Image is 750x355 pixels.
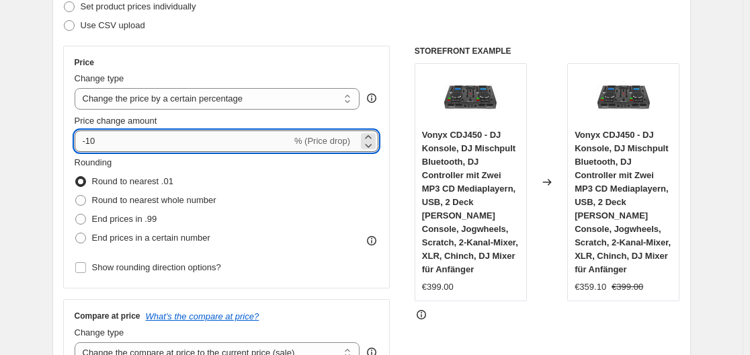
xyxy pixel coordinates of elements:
span: Set product prices individually [81,1,196,11]
span: Rounding [75,157,112,167]
div: €359.10 [575,280,606,294]
span: End prices in a certain number [92,233,210,243]
button: What's the compare at price? [146,311,259,321]
span: Change type [75,327,124,338]
strike: €399.00 [612,280,643,294]
span: Price change amount [75,116,157,126]
span: Round to nearest whole number [92,195,216,205]
span: Vonyx CDJ450 - DJ Konsole, DJ Mischpult Bluetooth, DJ Controller mit Zwei MP3 CD Mediaplayern, US... [575,130,671,274]
span: % (Price drop) [294,136,350,146]
h3: Price [75,57,94,68]
img: 61jyKeWlwGL_80x.jpg [444,71,497,124]
span: Change type [75,73,124,83]
span: Use CSV upload [81,20,145,30]
span: Show rounding direction options? [92,262,221,272]
span: End prices in .99 [92,214,157,224]
img: 61jyKeWlwGL_80x.jpg [597,71,651,124]
input: -15 [75,130,292,152]
span: Round to nearest .01 [92,176,173,186]
h6: STOREFRONT EXAMPLE [415,46,680,56]
div: help [365,91,378,105]
h3: Compare at price [75,311,140,321]
span: Vonyx CDJ450 - DJ Konsole, DJ Mischpult Bluetooth, DJ Controller mit Zwei MP3 CD Mediaplayern, US... [422,130,518,274]
div: €399.00 [422,280,454,294]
